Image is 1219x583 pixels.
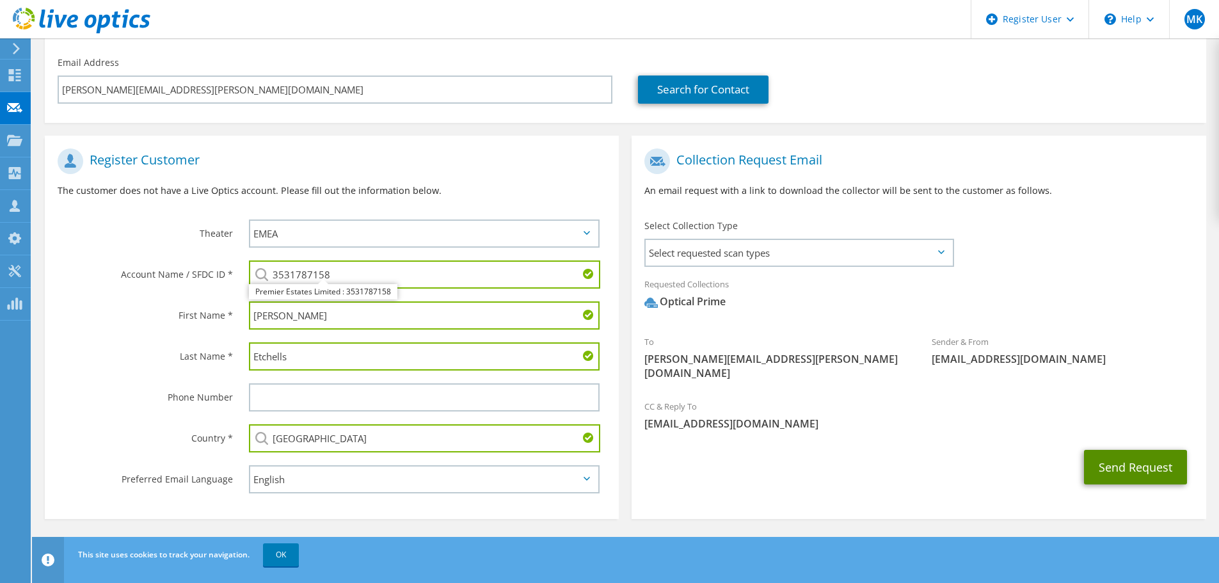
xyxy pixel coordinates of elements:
a: Search for Contact [638,76,769,104]
label: Last Name * [58,342,233,363]
button: Send Request [1084,450,1187,484]
div: To [632,328,919,387]
div: Requested Collections [632,271,1206,322]
div: Optical Prime [644,294,726,309]
li: Premier Estates Limited : 3531787158 [249,284,397,299]
span: [PERSON_NAME][EMAIL_ADDRESS][PERSON_NAME][DOMAIN_NAME] [644,352,906,380]
label: First Name * [58,301,233,322]
div: Sender & From [919,328,1206,372]
span: Select requested scan types [646,240,952,266]
span: [EMAIL_ADDRESS][DOMAIN_NAME] [932,352,1193,366]
label: Preferred Email Language [58,465,233,486]
svg: \n [1104,13,1116,25]
p: The customer does not have a Live Optics account. Please fill out the information below. [58,184,606,198]
span: [EMAIL_ADDRESS][DOMAIN_NAME] [644,417,1193,431]
label: Select Collection Type [644,220,738,232]
label: Account Name / SFDC ID * [58,260,233,281]
h1: Register Customer [58,148,600,174]
label: Theater [58,220,233,240]
label: Phone Number [58,383,233,404]
a: OK [263,543,299,566]
span: This site uses cookies to track your navigation. [78,549,250,560]
label: Email Address [58,56,119,69]
p: An email request with a link to download the collector will be sent to the customer as follows. [644,184,1193,198]
span: MK [1184,9,1205,29]
label: Country * [58,424,233,445]
h1: Collection Request Email [644,148,1186,174]
div: CC & Reply To [632,393,1206,437]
